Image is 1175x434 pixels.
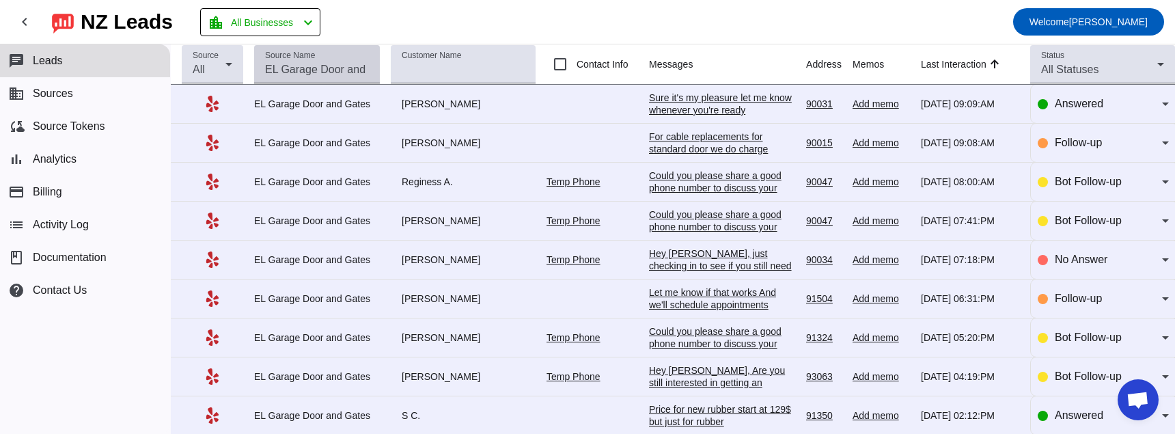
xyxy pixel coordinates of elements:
span: Sources [33,87,73,100]
img: logo [52,10,74,33]
th: Address [806,44,853,85]
span: Welcome [1029,16,1069,27]
mat-icon: list [8,217,25,233]
div: S C. [391,409,536,422]
div: EL Garage Door and Gates [254,370,380,383]
div: 90047 [806,215,842,227]
div: For cable replacements for standard door we do charge between 149$-199$ is dependent by door size... [649,131,795,180]
mat-icon: Yelp [204,135,221,151]
a: Open chat [1118,379,1159,420]
mat-icon: Yelp [204,96,221,112]
div: NZ Leads [81,12,173,31]
span: Bot Follow-up [1055,331,1122,343]
div: 93063 [806,370,842,383]
div: EL Garage Door and Gates [254,331,380,344]
div: Last Interaction [921,57,986,71]
th: Messages [649,44,806,85]
div: Add memo [853,409,910,422]
div: Add memo [853,331,910,344]
div: [DATE] 04:19:PM [921,370,1019,383]
span: Follow-up [1055,293,1102,304]
div: 90034 [806,254,842,266]
div: Add memo [853,176,910,188]
div: [DATE] 06:31:PM [921,293,1019,305]
div: EL Garage Door and Gates [254,137,380,149]
div: Add memo [853,370,910,383]
div: EL Garage Door and Gates [254,176,380,188]
mat-icon: Yelp [204,290,221,307]
mat-icon: Yelp [204,407,221,424]
div: [PERSON_NAME] [391,215,536,227]
mat-icon: help [8,282,25,299]
mat-icon: Yelp [204,174,221,190]
div: Add memo [853,254,910,266]
div: 91504 [806,293,842,305]
div: Reginess A. [391,176,536,188]
mat-icon: business [8,85,25,102]
span: All Businesses [231,13,293,32]
div: Could you please share a good phone number to discuss your request in more detail?​ [649,169,795,206]
button: All Businesses [200,8,320,36]
div: [DATE] 02:12:PM [921,409,1019,422]
span: Source Tokens [33,120,105,133]
div: Let me know if that works And we'll schedule appointments [649,286,795,311]
label: Contact Info [574,57,628,71]
mat-label: Source Name [265,51,315,60]
div: EL Garage Door and Gates [254,254,380,266]
div: [PERSON_NAME] [391,293,536,305]
div: Hey [PERSON_NAME], just checking in to see if you still need help with your project. Please let m... [649,247,795,321]
div: EL Garage Door and Gates [254,293,380,305]
th: Memos [853,44,921,85]
div: Price for new rubber start at 129$ but just for rubber [649,403,795,428]
mat-icon: chevron_left [300,14,316,31]
span: Bot Follow-up [1055,215,1122,226]
div: 90047 [806,176,842,188]
span: Answered [1055,409,1103,421]
div: 91350 [806,409,842,422]
div: EL Garage Door and Gates [254,98,380,110]
div: Add memo [853,98,910,110]
div: [PERSON_NAME] [391,370,536,383]
div: [DATE] 07:18:PM [921,254,1019,266]
a: Temp Phone [547,254,600,265]
span: Billing [33,186,62,198]
a: Temp Phone [547,176,600,187]
span: Bot Follow-up [1055,370,1122,382]
div: [DATE] 09:09:AM [921,98,1019,110]
div: [DATE] 08:00:AM [921,176,1019,188]
mat-icon: chevron_left [16,14,33,30]
div: EL Garage Door and Gates [254,215,380,227]
div: [DATE] 09:08:AM [921,137,1019,149]
span: All [193,64,205,75]
a: Temp Phone [547,371,600,382]
span: Leads [33,55,63,67]
input: EL Garage Door and Gates [265,62,369,78]
button: Welcome[PERSON_NAME] [1013,8,1164,36]
span: Bot Follow-up [1055,176,1122,187]
div: 90031 [806,98,842,110]
div: EL Garage Door and Gates [254,409,380,422]
mat-icon: location_city [208,14,224,31]
a: Temp Phone [547,215,600,226]
mat-label: Status [1041,51,1064,60]
span: All Statuses [1041,64,1098,75]
mat-icon: Yelp [204,368,221,385]
div: Add memo [853,137,910,149]
span: Documentation [33,252,107,264]
mat-icon: bar_chart [8,151,25,167]
mat-icon: Yelp [204,213,221,229]
mat-label: Customer Name [402,51,461,60]
span: Answered [1055,98,1103,109]
span: Contact Us [33,284,87,297]
a: Temp Phone [547,332,600,343]
div: [PERSON_NAME] [391,254,536,266]
mat-icon: Yelp [204,329,221,346]
mat-icon: Yelp [204,252,221,268]
mat-icon: cloud_sync [8,118,25,135]
mat-icon: chat [8,53,25,69]
div: Sure it's my pleasure let me know whenever you're ready [649,92,795,116]
span: Analytics [33,153,77,165]
div: [PERSON_NAME] [391,137,536,149]
div: [DATE] 05:20:PM [921,331,1019,344]
span: book [8,249,25,266]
